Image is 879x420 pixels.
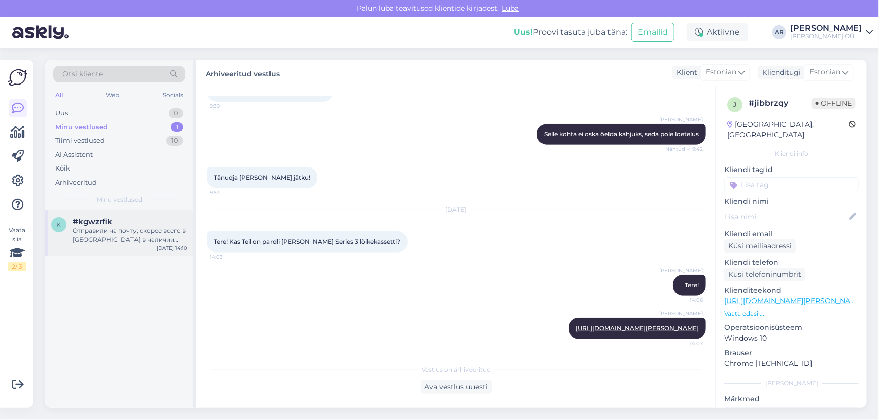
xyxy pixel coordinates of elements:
span: Tere! [685,281,699,289]
span: j [733,101,736,108]
span: [PERSON_NAME] [659,116,703,123]
div: AI Assistent [55,150,93,160]
div: [PERSON_NAME] [790,24,862,32]
span: Tänudja [PERSON_NAME] jätku! [214,174,310,181]
div: Web [104,89,122,102]
div: Socials [161,89,185,102]
span: 9:53 [210,189,247,196]
a: [URL][DOMAIN_NAME][PERSON_NAME] [576,324,699,332]
div: 2 / 3 [8,262,26,271]
div: Küsi telefoninumbrit [724,268,805,281]
input: Lisa tag [724,177,859,192]
span: Estonian [809,67,840,78]
div: 0 [169,108,183,118]
div: Tiimi vestlused [55,136,105,146]
span: Nähtud ✓ 9:42 [665,145,703,153]
span: Minu vestlused [97,195,142,204]
p: Märkmed [724,394,859,404]
span: [PERSON_NAME] [659,267,703,274]
div: Küsi meiliaadressi [724,239,796,253]
span: Offline [812,98,856,109]
div: 10 [166,136,183,146]
span: Estonian [706,67,736,78]
div: Aktiivne [687,23,748,41]
span: 14:06 [665,296,703,304]
img: Askly Logo [8,68,27,87]
p: Operatsioonisüsteem [724,322,859,333]
a: [URL][DOMAIN_NAME][PERSON_NAME] [724,296,863,305]
div: [PERSON_NAME] OÜ [790,32,862,40]
div: Klienditugi [758,67,801,78]
p: Windows 10 [724,333,859,344]
span: 14:07 [665,340,703,347]
span: Tere! Kas Teil on pardli [PERSON_NAME] Series 3 lõikekassetti? [214,238,400,245]
span: 14:03 [210,253,247,261]
p: Kliendi tag'id [724,164,859,175]
a: [PERSON_NAME][PERSON_NAME] OÜ [790,24,873,40]
div: [DATE] [207,205,706,214]
div: 1 [171,122,183,132]
div: AR [772,25,786,39]
button: Emailid [631,23,674,42]
span: Vestlus on arhiveeritud [422,365,491,374]
p: Kliendi nimi [724,196,859,207]
div: # jibbrzqy [749,97,812,109]
p: Vaata edasi ... [724,309,859,318]
p: Brauser [724,348,859,358]
b: Uus! [514,27,533,37]
span: Luba [499,4,522,13]
span: Selle kohta ei oska öelda kahjuks, seda pole loetelus [544,130,699,138]
span: k [57,221,61,228]
span: #kgwzrfik [73,217,112,226]
span: Otsi kliente [62,69,103,79]
label: Arhiveeritud vestlus [206,66,280,79]
div: Uus [55,108,68,118]
div: Ava vestlus uuesti [421,380,492,394]
div: [DATE] 14:10 [157,244,187,252]
p: Klienditeekond [724,285,859,296]
span: 9:39 [210,102,247,110]
div: [GEOGRAPHIC_DATA], [GEOGRAPHIC_DATA] [727,119,849,140]
div: Proovi tasuta juba täna: [514,26,627,38]
div: Minu vestlused [55,122,108,132]
input: Lisa nimi [725,211,847,222]
div: All [53,89,65,102]
div: [PERSON_NAME] [724,379,859,388]
p: Kliendi email [724,229,859,239]
p: Chrome [TECHNICAL_ID] [724,358,859,369]
span: [PERSON_NAME] [659,310,703,317]
div: Kliendi info [724,149,859,158]
div: Отправили на почту, скорее всего в [GEOGRAPHIC_DATA] в наличии телевизор выстовочный образец, узн... [73,226,187,244]
div: Arhiveeritud [55,178,97,188]
div: Vaata siia [8,226,26,271]
div: Klient [672,67,697,78]
div: Kõik [55,163,70,174]
p: Kliendi telefon [724,257,859,268]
